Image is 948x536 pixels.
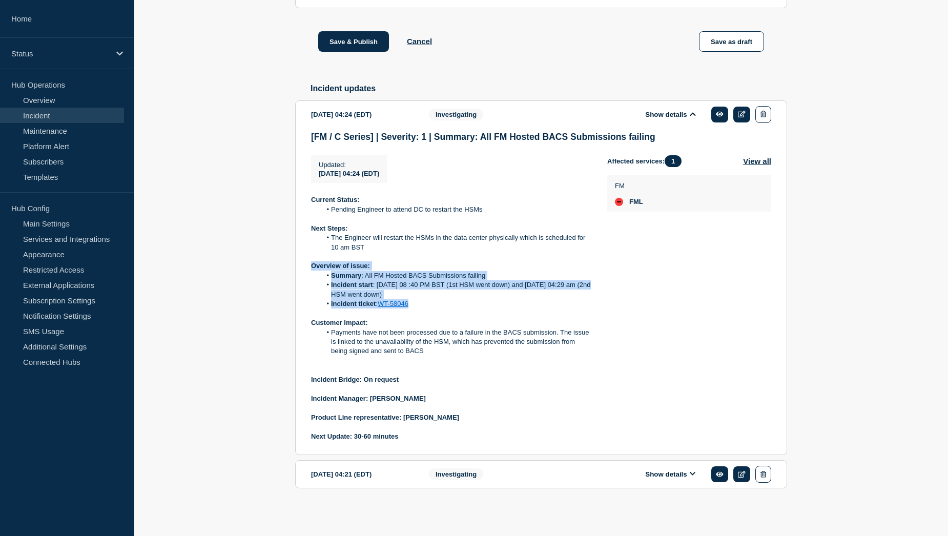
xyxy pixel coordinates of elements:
[407,37,432,46] button: Cancel
[321,271,591,280] li: : All FM Hosted BACS Submissions failing
[311,319,368,326] strong: Customer Impact:
[378,300,408,307] a: WT-58046
[642,470,698,479] button: Show details
[629,198,643,206] span: FML
[429,468,483,480] span: Investigating
[311,224,348,232] strong: Next Steps:
[311,106,414,123] div: [DATE] 04:24 (EDT)
[311,376,399,383] strong: Incident Bridge: On request
[311,196,360,203] strong: Current Status:
[615,198,623,206] div: down
[311,395,426,402] strong: Incident Manager: [PERSON_NAME]
[11,49,110,58] p: Status
[321,205,591,214] li: Pending Engineer to attend DC to restart the HSMs
[311,262,370,270] strong: Overview of issue:
[321,280,591,299] li: : [DATE] 08 :40 PM BST (1st HSM went down) and [DATE] 04:29 am (2nd HSM went down)
[331,272,361,279] strong: Summary
[321,328,591,356] li: Payments have not been processed due to a failure in the BACS submission. The issue is linked to ...
[311,432,399,440] strong: Next Update: 30-60 minutes
[319,170,379,177] span: [DATE] 04:24 (EDT)
[311,466,414,483] div: [DATE] 04:21 (EDT)
[699,31,764,52] button: Save as draft
[311,84,787,93] h2: Incident updates
[321,233,591,252] li: The Engineer will restart the HSMs in the data center physically which is scheduled for 10 am BST
[642,110,698,119] button: Show details
[665,155,682,167] span: 1
[331,281,373,288] strong: Incident start
[319,161,379,169] p: Updated :
[321,299,591,308] li: :
[607,155,687,167] span: Affected services:
[311,132,771,142] h3: [FM / C Series] | Severity: 1 | Summary: All FM Hosted BACS Submissions failing
[615,182,643,190] p: FM
[311,414,459,421] strong: Product Line representative: [PERSON_NAME]
[429,109,483,120] span: Investigating
[318,31,389,52] button: Save & Publish
[331,300,376,307] strong: Incident ticket
[743,155,771,167] button: View all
